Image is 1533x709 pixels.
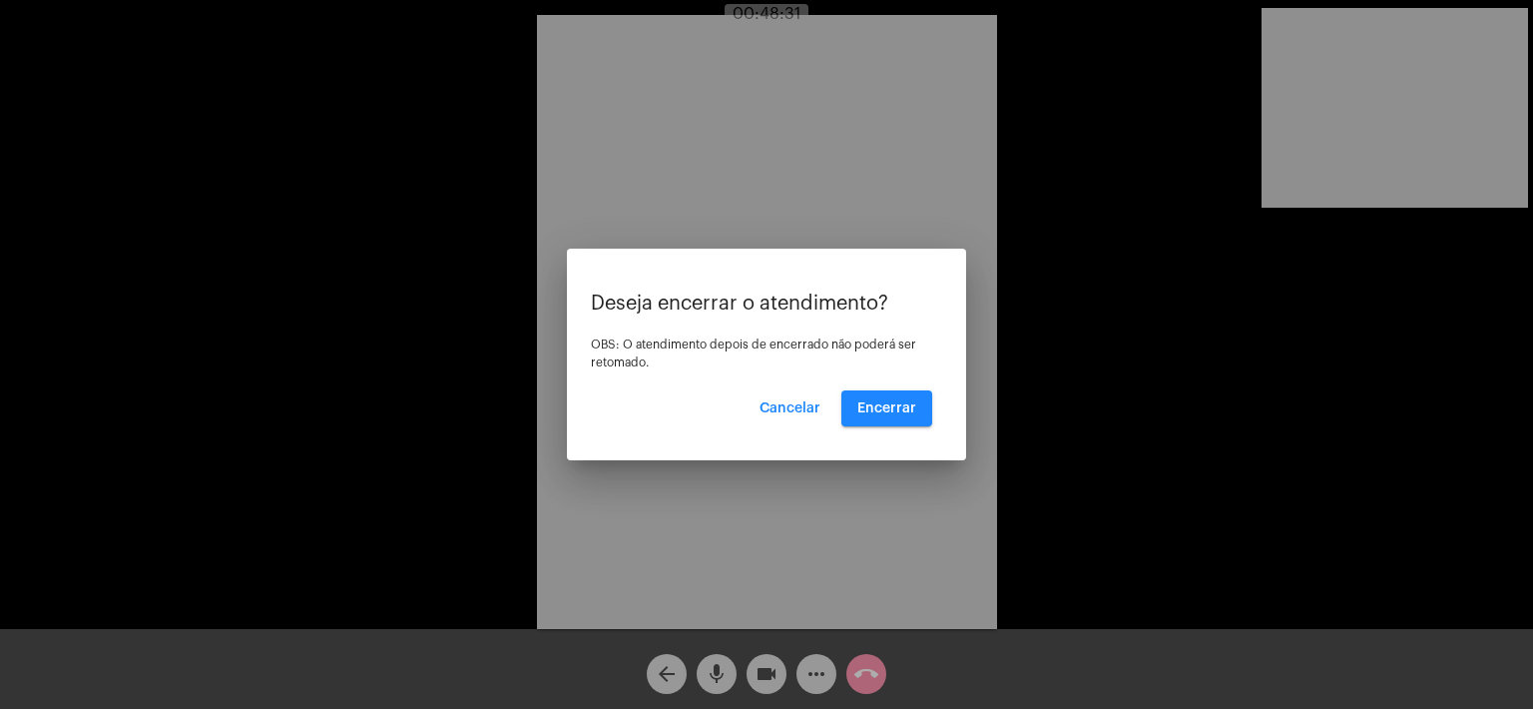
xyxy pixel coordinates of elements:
button: Encerrar [841,390,932,426]
button: Cancelar [744,390,836,426]
span: Cancelar [760,401,820,415]
span: OBS: O atendimento depois de encerrado não poderá ser retomado. [591,339,916,368]
p: Deseja encerrar o atendimento? [591,293,942,315]
span: Encerrar [857,401,916,415]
